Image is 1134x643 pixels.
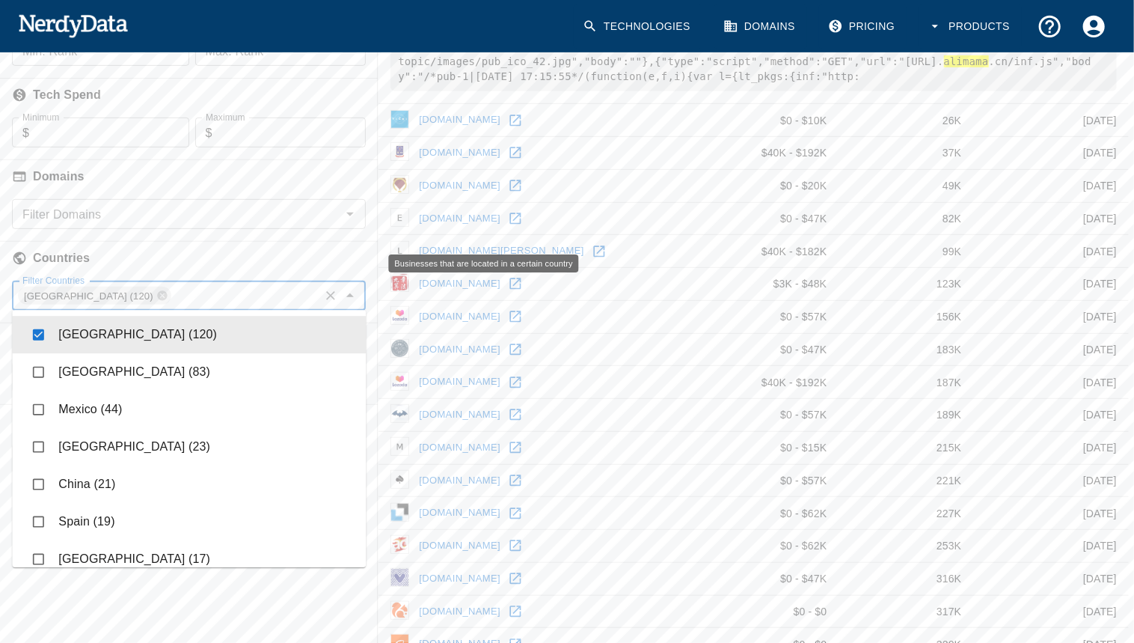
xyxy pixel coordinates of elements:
[415,174,504,198] a: [DOMAIN_NAME]
[839,202,973,235] td: 82K
[415,534,504,558] a: [DOMAIN_NAME]
[390,175,409,194] img: speedwaygp.com icon
[415,600,504,624] a: [DOMAIN_NAME]
[973,104,1129,137] td: [DATE]
[504,141,527,164] a: Open du.ac.bd in new window
[390,372,409,391] img: wikicompromat.org icon
[390,568,409,587] img: welcomevolgograd.com icon
[12,353,366,391] li: [GEOGRAPHIC_DATA] (83)
[340,285,361,306] button: Close
[390,241,409,260] img: from-snuggs-kitchen.com icon
[415,403,504,427] a: [DOMAIN_NAME]
[390,34,1117,91] pre: topic/images/pub_ico_42.jpg","body":""},{"type":"script","method":"GET","url":"[URL]. .cn/inf.js"...
[574,4,702,49] a: Technologies
[504,567,527,590] a: Open welcomevolgograd.com in new window
[714,4,807,49] a: Domains
[12,118,189,147] div: $
[340,204,361,225] button: Open
[973,431,1129,464] td: [DATE]
[504,371,527,394] a: Open wikicompromat.org in new window
[415,207,504,231] a: [DOMAIN_NAME]
[839,366,973,399] td: 187K
[504,338,527,361] a: Open flutterbyexample.com in new window
[973,562,1129,595] td: [DATE]
[415,305,504,329] a: [DOMAIN_NAME]
[504,469,527,492] a: Open sustainabletransportationsc.org in new window
[973,530,1129,563] td: [DATE]
[696,333,839,366] td: $0 - $47K
[390,535,409,554] img: artofcolors.in icon
[195,118,367,147] div: $
[12,316,366,353] li: [GEOGRAPHIC_DATA] (120)
[973,595,1129,628] td: [DATE]
[18,10,128,40] img: NerdyData.com
[415,141,504,165] a: [DOMAIN_NAME]
[415,109,504,132] a: [DOMAIN_NAME]
[696,431,839,464] td: $0 - $15K
[415,567,504,591] a: [DOMAIN_NAME]
[696,104,839,137] td: $0 - $10K
[839,431,973,464] td: 215K
[1028,4,1072,49] button: Support and Documentation
[504,207,527,230] a: Open essaypro.co in new window
[973,268,1129,301] td: [DATE]
[839,399,973,432] td: 189K
[588,240,610,263] a: Open from-snuggs-kitchen.com in new window
[973,399,1129,432] td: [DATE]
[415,338,504,362] a: [DOMAIN_NAME]
[696,497,839,530] td: $0 - $62K
[390,470,409,489] img: sustainabletransportationsc.org icon
[504,109,527,132] a: Open yicaiglobal.com in new window
[18,287,159,305] span: [GEOGRAPHIC_DATA] (120)
[973,202,1129,235] td: [DATE]
[839,137,973,170] td: 37K
[696,399,839,432] td: $0 - $57K
[696,366,839,399] td: $40K - $192K
[973,497,1129,530] td: [DATE]
[1072,4,1116,49] button: Account Settings
[944,55,989,67] hl: alimama
[504,403,527,426] a: Open redbtn.info in new window
[973,137,1129,170] td: [DATE]
[206,111,245,124] label: Maximum
[504,174,527,197] a: Open speedwaygp.com in new window
[696,562,839,595] td: $0 - $47K
[388,255,578,273] div: Businesses that are located in a certain country
[973,169,1129,202] td: [DATE]
[696,595,839,628] td: $0 - $0
[696,464,839,497] td: $0 - $57K
[839,169,973,202] td: 49K
[22,111,59,124] label: Minimum
[839,530,973,563] td: 253K
[696,530,839,563] td: $0 - $62K
[390,503,409,522] img: webdeveloper.rs icon
[415,371,504,394] a: [DOMAIN_NAME]
[839,497,973,530] td: 227K
[390,437,409,456] img: mustlovedogsnw.org icon
[390,306,409,325] img: inversezone.com icon
[839,333,973,366] td: 183K
[12,391,366,428] li: Mexico (44)
[415,469,504,493] a: [DOMAIN_NAME]
[973,235,1129,268] td: [DATE]
[839,464,973,497] td: 221K
[390,110,409,129] img: yicaiglobal.com icon
[696,202,839,235] td: $0 - $47K
[390,339,409,358] img: flutterbyexample.com icon
[390,208,409,227] img: essaypro.co icon
[504,305,527,328] a: Open inversezone.com in new window
[22,274,85,287] label: Filter Countries
[839,300,973,333] td: 156K
[12,428,366,466] li: [GEOGRAPHIC_DATA] (23)
[696,268,839,301] td: $3K - $48K
[696,137,839,170] td: $40K - $192K
[504,534,527,557] a: Open artofcolors.in in new window
[839,104,973,137] td: 26K
[839,235,973,268] td: 99K
[320,285,341,306] button: Clear
[390,404,409,423] img: redbtn.info icon
[504,502,527,525] a: Open webdeveloper.rs in new window
[839,268,973,301] td: 123K
[415,436,504,460] a: [DOMAIN_NAME]
[415,240,588,263] a: [DOMAIN_NAME][PERSON_NAME]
